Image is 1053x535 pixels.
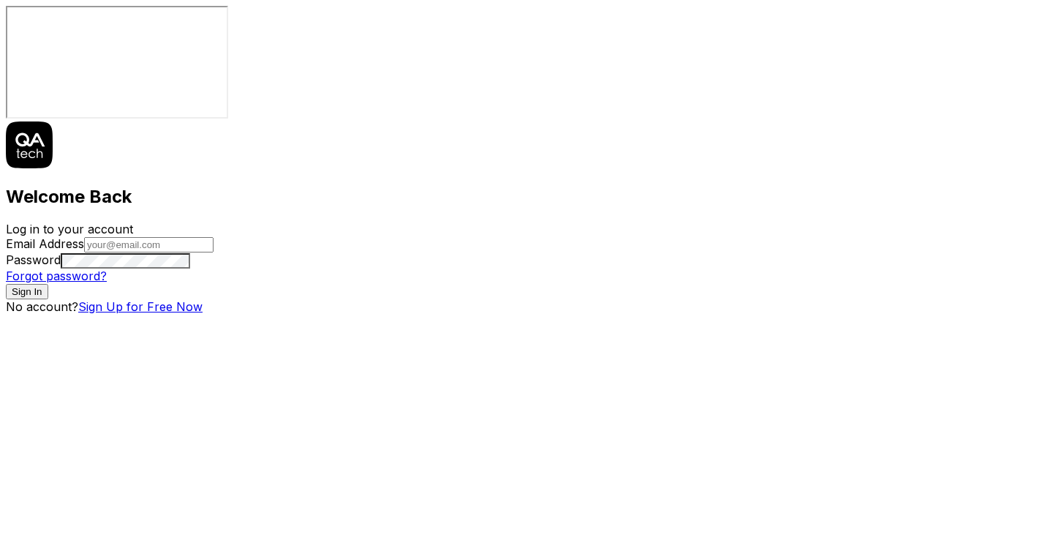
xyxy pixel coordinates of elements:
input: Password [61,253,190,269]
a: Forgot password? [6,269,107,283]
h2: Welcome Back [6,186,1047,207]
div: Log in to your account [6,222,1047,236]
span: No account? [6,299,78,314]
label: Email Address [6,236,214,251]
label: Password [6,252,190,267]
input: Email Address [84,237,214,252]
button: Sign In [6,284,48,299]
a: Sign Up for Free Now [78,299,203,314]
